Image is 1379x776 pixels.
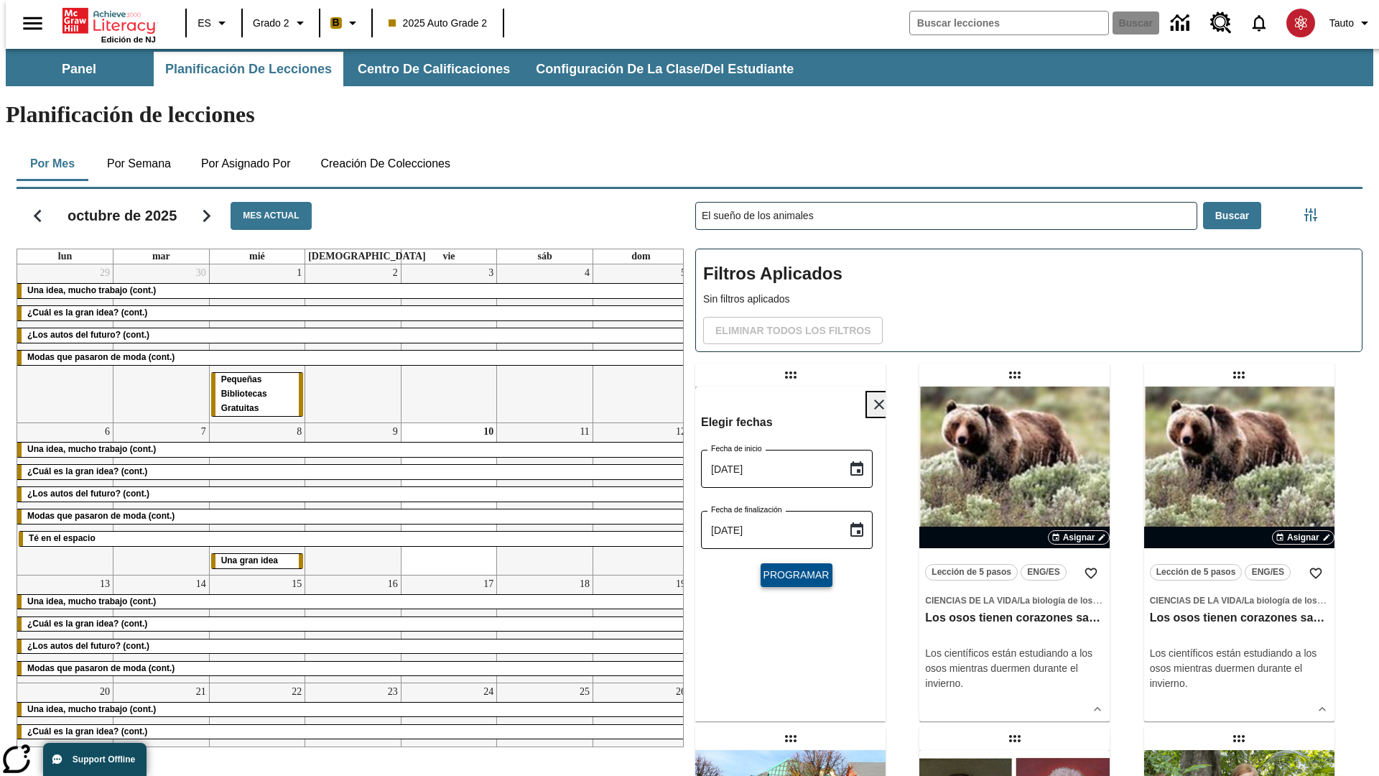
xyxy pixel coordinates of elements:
[1150,593,1329,608] span: Tema: Ciencias de la Vida/La biología de los sistemas humanos y la salud
[761,563,832,587] button: Programar
[1003,727,1026,750] div: Lección arrastrable: Mujeres notables de la Ilustración
[62,61,96,78] span: Panel
[701,412,891,599] div: Choose date
[1027,565,1059,580] span: ENG/ES
[577,576,593,593] a: 18 de octubre de 2025
[309,147,462,181] button: Creación de colecciones
[1311,698,1333,720] button: Ver más
[703,292,1355,307] p: Sin filtros aplicados
[1144,387,1334,721] div: lesson details
[17,509,689,524] div: Modas que pasaron de moda (cont.)
[29,533,96,543] span: Té en el espacio
[97,264,113,282] a: 29 de septiembre de 2025
[925,596,1017,606] span: Ciencias de la Vida
[17,465,689,479] div: ¿Cuál es la gran idea? (cont.)
[190,147,302,181] button: Por asignado por
[401,264,497,422] td: 3 de octubre de 2025
[6,52,807,86] div: Subbarra de navegación
[73,754,135,765] span: Support Offline
[96,147,182,181] button: Por semana
[289,576,305,593] a: 15 de octubre de 2025
[62,6,156,35] a: Portada
[1021,564,1067,581] button: ENG/ES
[27,704,156,714] span: Una idea, mucho trabajo (cont.)
[779,364,802,387] div: Lección arrastrable: El sueño de los animales
[209,575,305,683] td: 15 de octubre de 2025
[701,412,891,433] h6: Elegir fechas
[1150,596,1242,606] span: Ciencias de la Vida
[17,264,113,422] td: 29 de septiembre de 2025
[27,444,156,454] span: Una idea, mucho trabajo (cont.)
[209,264,305,422] td: 1 de octubre de 2025
[536,61,794,78] span: Configuración de la clase/del estudiante
[305,249,429,264] a: jueves
[925,611,1104,626] h3: Los osos tienen corazones sanos, pero ¿por qué?
[17,595,689,609] div: Una idea, mucho trabajo (cont.)
[628,249,653,264] a: domingo
[673,683,689,701] a: 26 de octubre de 2025
[154,52,343,86] button: Planificación de lecciones
[17,284,689,298] div: Una idea, mucho trabajo (cont.)
[62,5,156,44] div: Portada
[842,516,871,545] button: Choose date, selected date is 10 oct 2025
[390,264,401,282] a: 2 de octubre de 2025
[19,198,56,234] button: Regresar
[440,249,458,264] a: viernes
[1240,4,1278,42] a: Notificaciones
[101,35,156,44] span: Edición de NJ
[1020,596,1215,606] span: La biología de los sistemas humanos y la salud
[27,619,147,629] span: ¿Cuál es la gran idea? (cont.)
[17,617,689,632] div: ¿Cuál es la gran idea? (cont.)
[113,575,210,683] td: 14 de octubre de 2025
[27,466,147,476] span: ¿Cuál es la gran idea? (cont.)
[1150,646,1329,691] p: Los científicos están estudiando a los osos mientras duermen durante el invierno.
[333,14,340,32] span: B
[1203,202,1261,230] button: Buscar
[695,387,886,721] div: lesson details
[294,423,305,440] a: 8 de octubre de 2025
[43,743,147,776] button: Support Offline
[6,101,1373,128] h1: Planificación de lecciones
[925,646,1104,691] p: Los científicos están estudiando a los osos mientras duermen durante el invierno.
[1087,698,1108,720] button: Ver más
[305,575,401,683] td: 16 de octubre de 2025
[27,726,147,736] span: ¿Cuál es la gran idea? (cont.)
[867,392,891,417] button: Cerrar
[480,576,496,593] a: 17 de octubre de 2025
[763,568,830,583] span: Programar
[17,662,689,676] div: Modas que pasaron de moda (cont.)
[577,683,593,701] a: 25 de octubre de 2025
[1227,364,1250,387] div: Lección arrastrable: Los osos tienen corazones sanos, pero ¿por qué?
[1063,531,1095,544] span: Asignar
[1252,565,1284,580] span: ENG/ES
[211,554,304,568] div: Una gran idea
[701,511,837,549] input: DD-MMMM-YYYY
[1303,560,1329,586] button: Añadir a mis Favoritas
[932,565,1011,580] span: Lección de 5 pasos
[193,683,209,701] a: 21 de octubre de 2025
[842,455,871,484] button: Choose date, selected date is 10 oct 2025
[27,641,149,651] span: ¿Los autos del futuro? (cont.)
[27,308,147,318] span: ¿Cuál es la gran idea? (cont.)
[1227,727,1250,750] div: Lección arrastrable: La doctora de los perezosos
[247,10,315,36] button: Grado: Grado 2, Elige un grado
[1156,565,1236,580] span: Lección de 5 pasos
[113,264,210,422] td: 30 de septiembre de 2025
[188,198,225,234] button: Seguir
[17,328,689,343] div: ¿Los autos del futuro? (cont.)
[346,52,521,86] button: Centro de calificaciones
[1286,9,1315,37] img: avatar image
[246,249,268,264] a: miércoles
[27,330,149,340] span: ¿Los autos del futuro? (cont.)
[198,16,211,31] span: ES
[695,249,1362,352] div: Filtros Aplicados
[17,147,88,181] button: Por mes
[165,61,332,78] span: Planificación de lecciones
[925,593,1104,608] span: Tema: Ciencias de la Vida/La biología de los sistemas humanos y la salud
[1272,530,1334,545] button: Asignar Elegir fechas
[1242,596,1244,606] span: /
[221,374,267,413] span: Pequeñas Bibliotecas Gratuitas
[55,249,75,264] a: lunes
[673,576,689,593] a: 19 de octubre de 2025
[253,16,289,31] span: Grado 2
